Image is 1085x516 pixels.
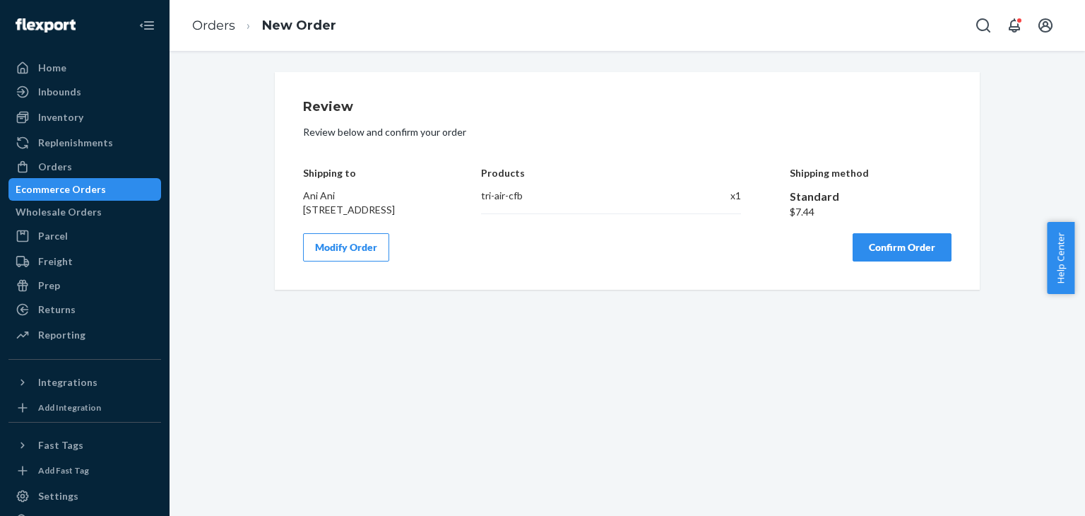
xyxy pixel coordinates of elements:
[8,485,161,508] a: Settings
[38,303,76,317] div: Returns
[8,298,161,321] a: Returns
[192,18,235,33] a: Orders
[790,168,952,178] h4: Shipping method
[481,189,685,203] div: tri-air-cfb
[8,57,161,79] a: Home
[8,178,161,201] a: Ecommerce Orders
[38,328,85,342] div: Reporting
[303,168,433,178] h4: Shipping to
[1000,11,1028,40] button: Open notifications
[38,401,101,414] div: Add Integration
[38,254,73,269] div: Freight
[38,110,83,124] div: Inventory
[38,136,113,150] div: Replenishments
[8,399,161,416] a: Add Integration
[38,85,81,99] div: Inbounds
[133,11,161,40] button: Close Navigation
[38,61,66,75] div: Home
[303,100,951,115] h1: Review
[303,233,389,262] button: Modify Order
[8,462,161,479] a: Add Fast Tag
[8,81,161,103] a: Inbounds
[38,464,89,476] div: Add Fast Tag
[262,18,336,33] a: New Order
[38,375,97,389] div: Integrations
[181,5,348,47] ol: breadcrumbs
[303,189,395,216] span: Ani Ani [STREET_ADDRESS]
[16,18,76,33] img: Flexport logo
[1031,11,1060,40] button: Open account menu
[38,438,83,452] div: Fast Tags
[8,324,161,346] a: Reporting
[8,434,161,457] button: Fast Tags
[790,205,952,219] div: $7.44
[8,156,161,178] a: Orders
[303,125,951,139] p: Review below and confirm your order
[8,250,161,273] a: Freight
[1047,222,1074,294] button: Help Center
[8,106,161,129] a: Inventory
[16,205,102,219] div: Wholesale Orders
[481,168,740,178] h4: Products
[853,233,951,262] button: Confirm Order
[700,189,741,203] div: x 1
[790,189,952,205] div: Standard
[38,489,78,503] div: Settings
[8,225,161,247] a: Parcel
[38,278,60,293] div: Prep
[16,182,106,197] div: Ecommerce Orders
[8,274,161,297] a: Prep
[8,201,161,223] a: Wholesale Orders
[8,131,161,154] a: Replenishments
[969,11,997,40] button: Open Search Box
[8,371,161,394] button: Integrations
[38,229,68,243] div: Parcel
[38,160,72,174] div: Orders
